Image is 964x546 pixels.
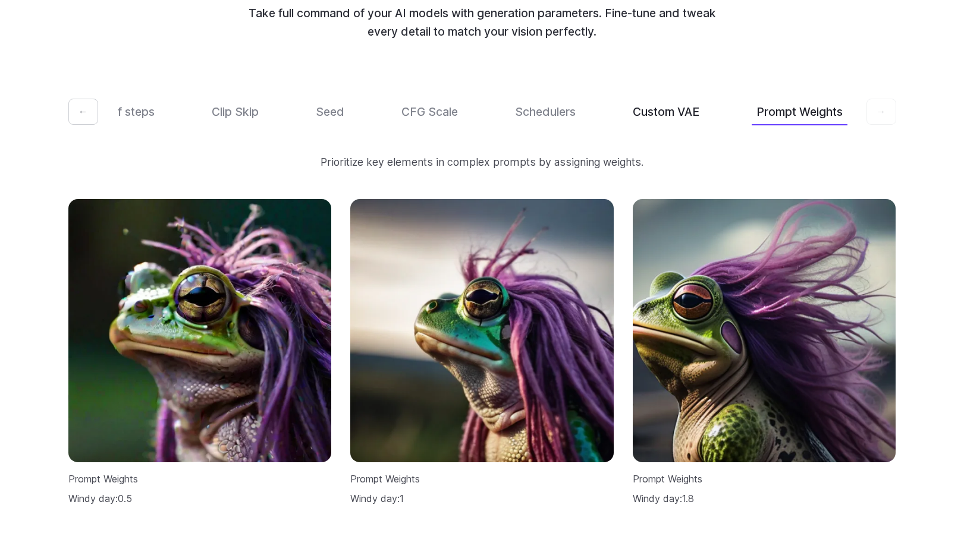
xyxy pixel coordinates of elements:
span: Windy day:1.8 [633,491,694,507]
button: Clip Skip [207,98,263,126]
button: Custom VAE [628,98,704,126]
span: Windy day:0.5 [68,491,132,507]
button: Seed [311,98,349,126]
span: Prompt Weights [633,472,702,487]
button: Prompt Weights [752,98,847,126]
span: Prompt Weights [68,472,138,487]
button: ← [68,99,98,125]
img: A green frog with purple hair and big eyes [68,199,332,462]
span: Windy day:1 [350,491,404,507]
img: A green frog with purple hair and big eyes [633,199,896,462]
p: Prioritize key elements in complex prompts by assigning weights. [68,154,896,171]
button: CFG Scale [397,98,463,126]
img: A green frog with purple hair and big eyes [350,199,614,462]
button: # of steps [96,98,159,126]
button: Schedulers [510,98,580,126]
button: → [866,99,896,125]
span: Prompt Weights [350,472,420,487]
p: Take full command of your AI models with generation parameters. Fine-tune and tweak every detail ... [235,4,730,40]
